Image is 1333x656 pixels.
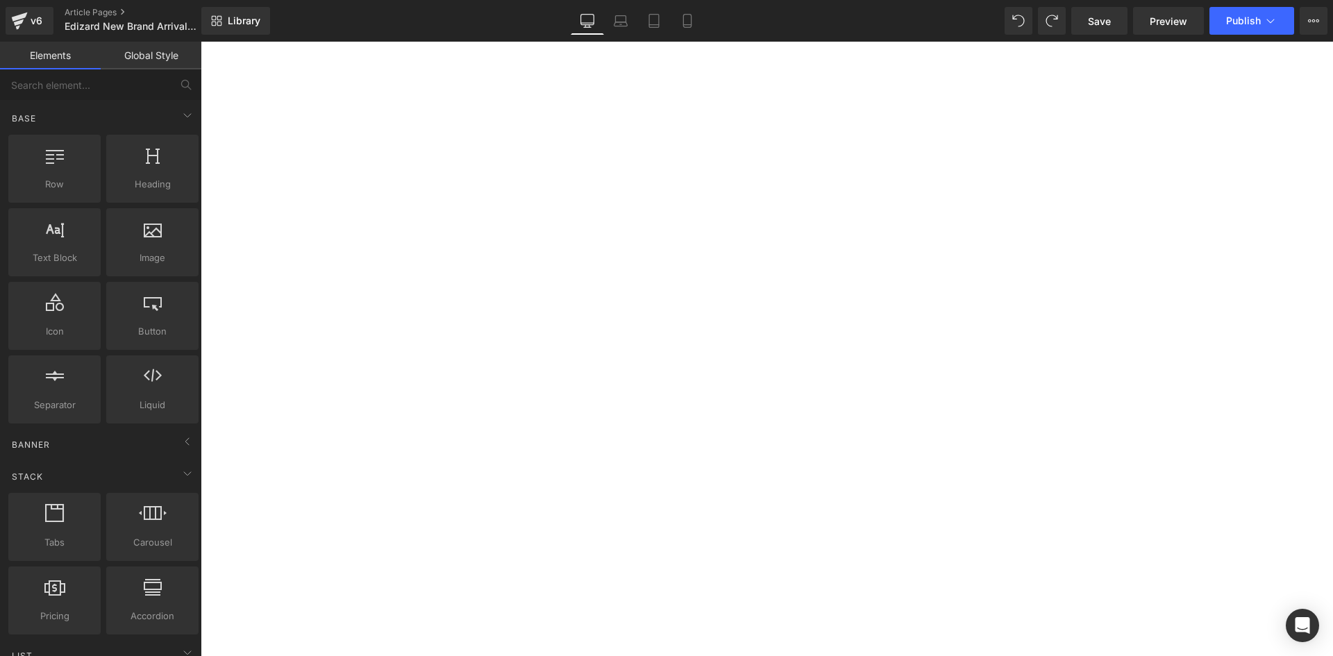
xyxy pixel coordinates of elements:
span: Pricing [12,609,97,623]
div: v6 [28,12,45,30]
span: Liquid [110,398,194,412]
a: Desktop [571,7,604,35]
span: Base [10,112,37,125]
a: Mobile [671,7,704,35]
span: Separator [12,398,97,412]
a: Laptop [604,7,637,35]
span: Carousel [110,535,194,550]
span: Accordion [110,609,194,623]
span: Stack [10,470,44,483]
span: Banner [10,438,51,451]
a: New Library [201,7,270,35]
span: Text Block [12,251,97,265]
span: Save [1088,14,1111,28]
span: Heading [110,177,194,192]
span: Image [110,251,194,265]
span: Preview [1150,14,1187,28]
span: Tabs [12,535,97,550]
a: Preview [1133,7,1204,35]
span: Button [110,324,194,339]
button: Publish [1209,7,1294,35]
span: Edizard New Brand Arrival 2025 [65,21,198,32]
a: Tablet [637,7,671,35]
button: More [1300,7,1327,35]
div: Open Intercom Messenger [1286,609,1319,642]
span: Icon [12,324,97,339]
a: Global Style [101,42,201,69]
span: Library [228,15,260,27]
span: Publish [1226,15,1261,26]
span: Row [12,177,97,192]
a: v6 [6,7,53,35]
a: Article Pages [65,7,224,18]
button: Redo [1038,7,1066,35]
button: Undo [1005,7,1032,35]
